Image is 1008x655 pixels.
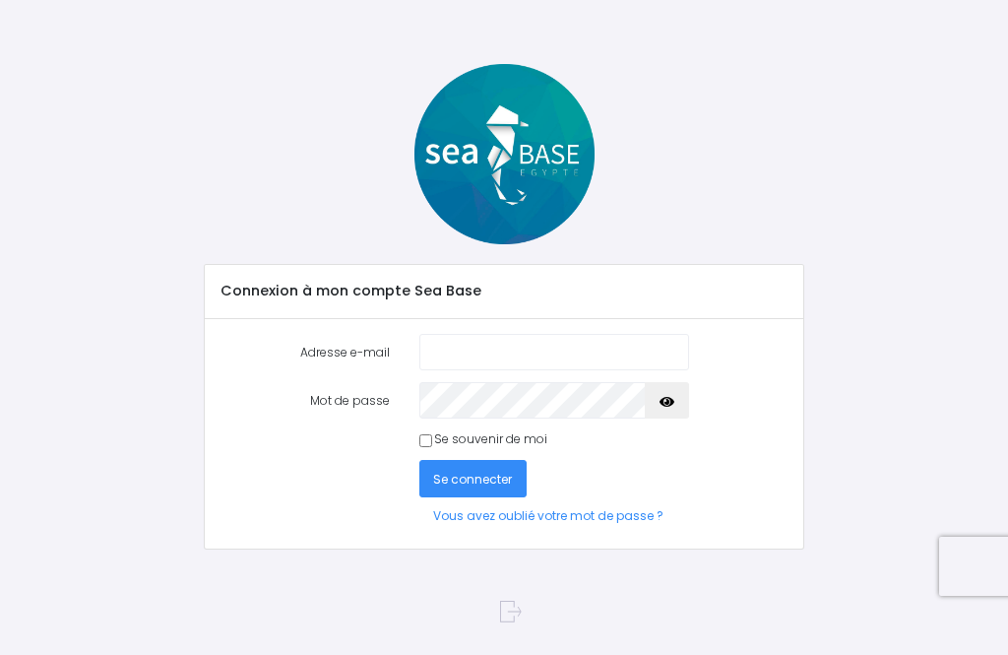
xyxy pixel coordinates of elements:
[434,430,547,448] label: Se souvenir de moi
[419,460,528,496] button: Se connecter
[433,471,512,488] span: Se connecter
[205,265,803,319] div: Connexion à mon compte Sea Base
[419,497,679,534] a: Vous avez oublié votre mot de passe ?
[205,334,405,370] label: Adresse e-mail
[205,382,405,419] label: Mot de passe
